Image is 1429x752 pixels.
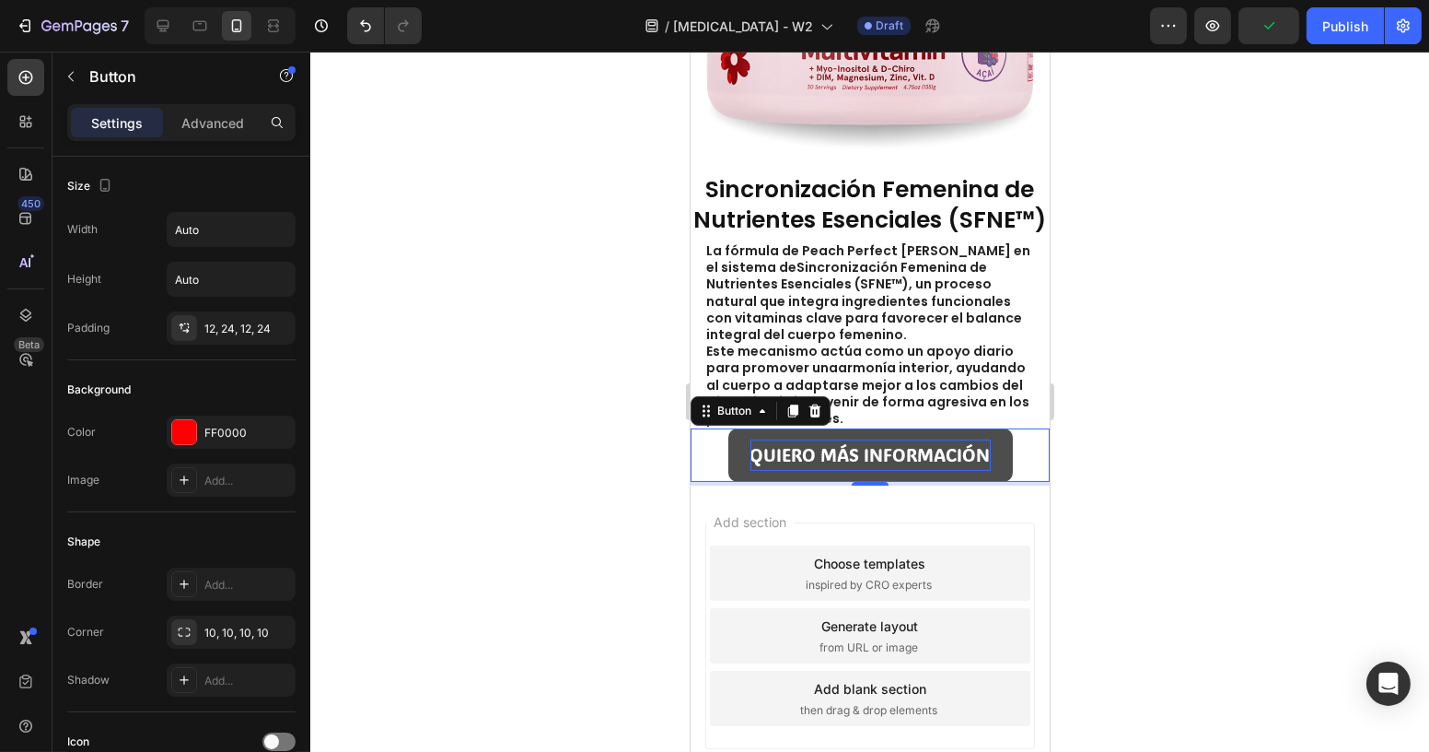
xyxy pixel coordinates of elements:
div: Image [67,472,99,488]
div: Add... [204,473,291,489]
div: 10, 10, 10, 10 [204,625,291,641]
p: Advanced [181,113,244,133]
div: Size [67,174,116,199]
div: FF0000 [204,425,291,441]
span: / [665,17,669,36]
p: Settings [91,113,143,133]
div: Border [67,576,103,593]
input: Auto [168,263,295,296]
div: Beta [14,337,44,352]
div: Color [67,424,96,441]
div: Padding [67,320,110,336]
div: 12, 24, 12, 24 [204,321,291,337]
button: Publish [1307,7,1384,44]
div: 450 [17,196,44,211]
p: Button [89,65,246,88]
div: Height [67,271,101,288]
div: Undo/Redo [347,7,422,44]
p: 7 [121,15,129,37]
div: Add... [204,673,291,689]
div: Publish [1322,17,1368,36]
div: Shadow [67,672,110,688]
div: Add... [204,577,291,593]
button: 7 [7,7,137,44]
iframe: Design area [691,52,1050,752]
div: Open Intercom Messenger [1366,662,1411,706]
span: [MEDICAL_DATA] - W2 [673,17,813,36]
span: Draft [876,18,903,34]
div: Icon [67,734,89,750]
input: Auto [168,213,295,246]
div: Corner [67,624,104,640]
div: Background [67,382,131,398]
div: Shape [67,534,100,550]
div: Width [67,221,98,238]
